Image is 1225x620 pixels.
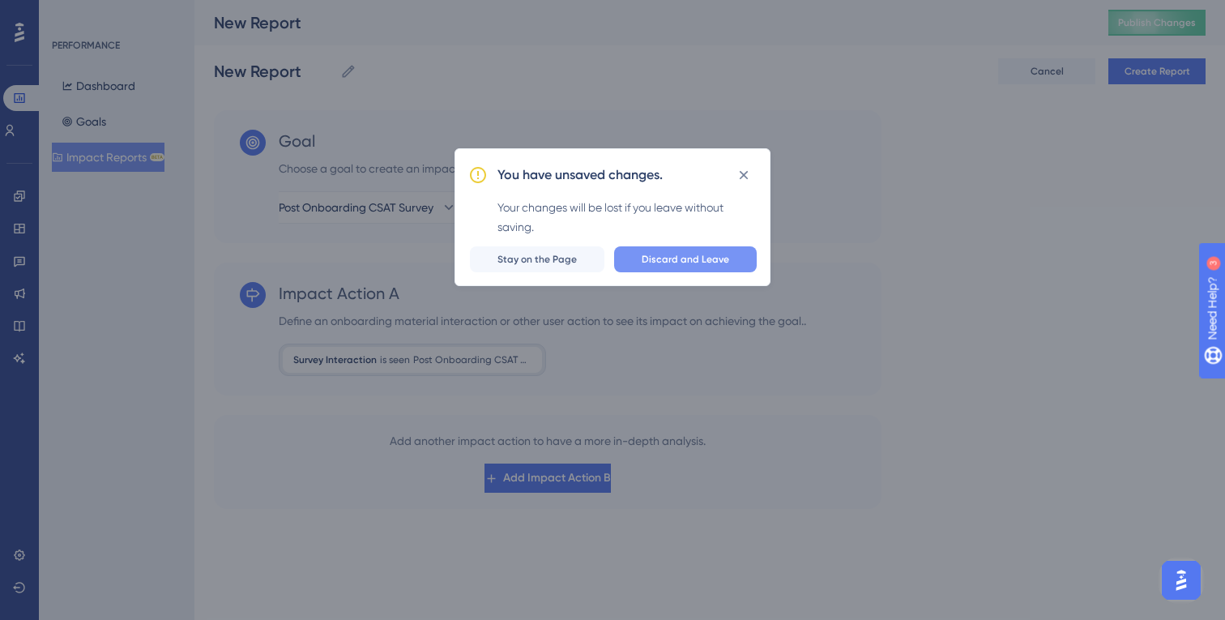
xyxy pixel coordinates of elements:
[38,4,101,24] span: Need Help?
[1157,556,1206,605] iframe: UserGuiding AI Assistant Launcher
[642,253,729,266] span: Discard and Leave
[497,198,757,237] div: Your changes will be lost if you leave without saving.
[497,253,577,266] span: Stay on the Page
[497,165,663,185] h2: You have unsaved changes.
[113,8,117,21] div: 3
